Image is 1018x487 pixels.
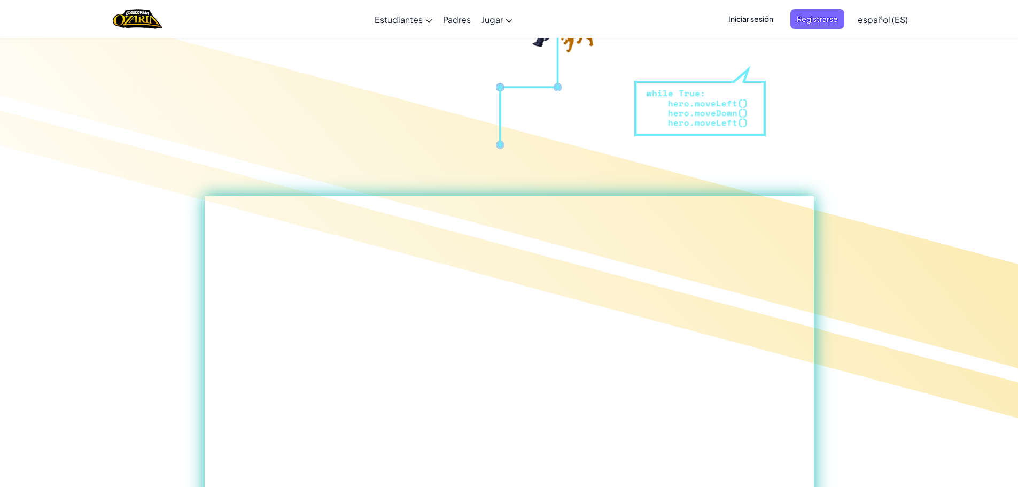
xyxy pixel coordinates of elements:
[476,5,518,34] a: Jugar
[369,5,438,34] a: Estudiantes
[375,14,423,25] span: Estudiantes
[790,9,844,29] button: Registrarse
[113,8,162,30] a: Ozaria by CodeCombat logo
[438,5,476,34] a: Padres
[722,9,780,29] button: Iniciar sesión
[113,8,162,30] img: Home
[858,14,908,25] span: español (ES)
[481,14,503,25] span: Jugar
[852,5,913,34] a: español (ES)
